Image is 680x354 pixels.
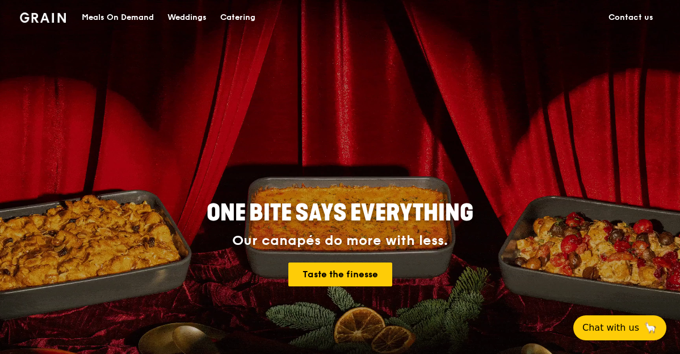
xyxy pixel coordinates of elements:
span: ONE BITE SAYS EVERYTHING [207,199,473,227]
a: Taste the finesse [288,263,392,286]
button: Chat with us🦙 [573,315,666,340]
span: Chat with us [582,321,639,335]
img: Grain [20,13,66,23]
a: Catering [213,1,262,35]
a: Weddings [161,1,213,35]
div: Weddings [167,1,207,35]
a: Contact us [602,1,660,35]
div: Our canapés do more with less. [136,233,544,249]
div: Meals On Demand [82,1,154,35]
div: Catering [220,1,255,35]
span: 🦙 [644,321,657,335]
